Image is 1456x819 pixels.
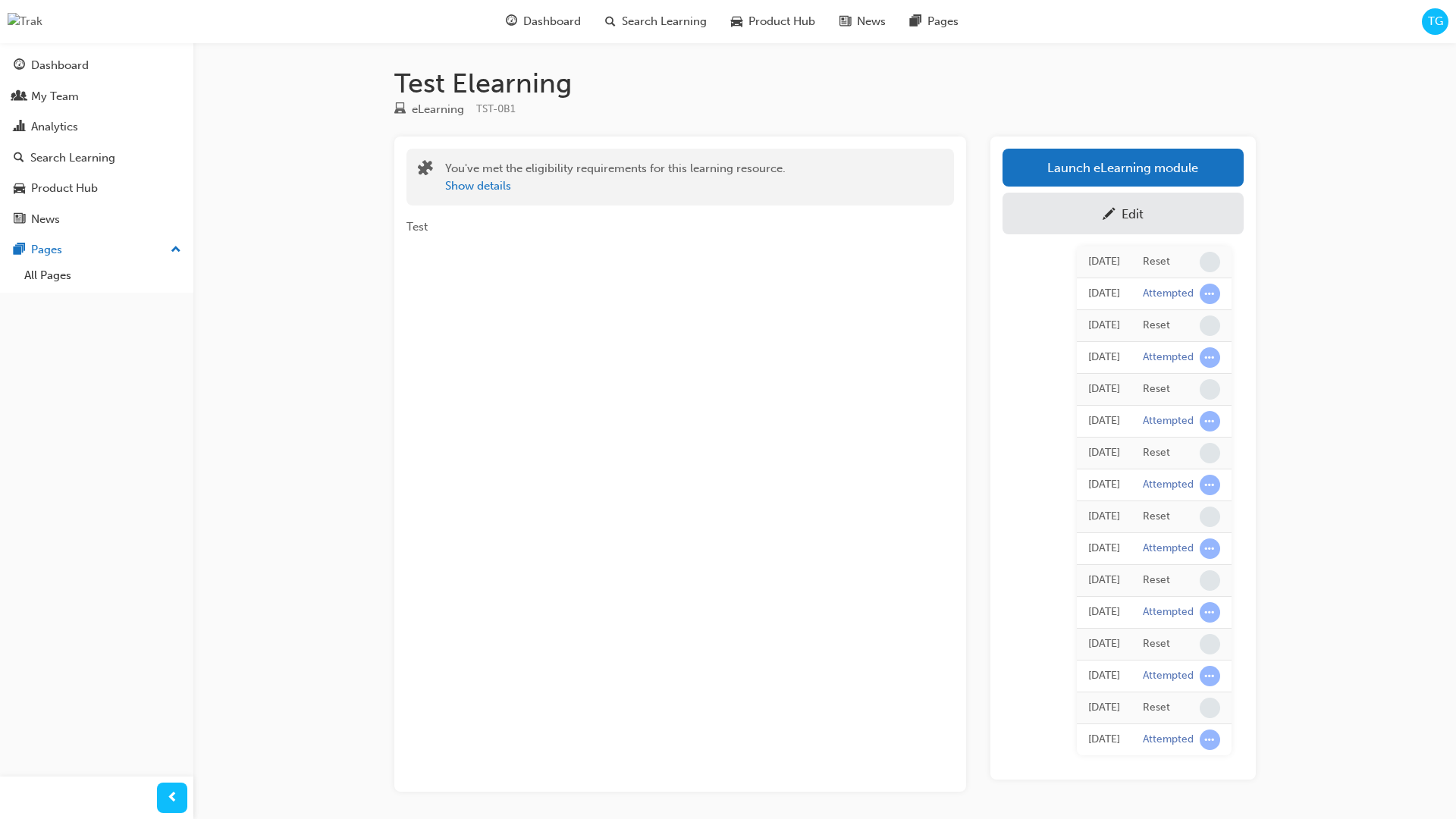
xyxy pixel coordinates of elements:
span: learningRecordVerb_NONE-icon [1200,634,1220,654]
a: Product Hub [6,174,187,202]
span: TG [1428,13,1443,30]
span: learningRecordVerb_NONE-icon [1200,379,1220,400]
a: Launch eLearning module [1003,149,1244,187]
div: Mon Sep 08 2025 10:41:46 GMT+0800 (Philippine Standard Time) [1088,699,1120,717]
a: car-iconProduct Hub [719,6,827,37]
div: You've met the eligibility requirements for this learning resource. [445,160,786,194]
div: Reset [1143,510,1170,524]
span: Search Learning [622,13,707,30]
a: All Pages [18,264,187,287]
div: Mon Sep 15 2025 15:48:17 GMT+0800 (Philippine Standard Time) [1088,253,1120,271]
div: Mon Sep 08 2025 11:02:57 GMT+0800 (Philippine Standard Time) [1088,444,1120,462]
div: Mon Sep 08 2025 10:43:48 GMT+0800 (Philippine Standard Time) [1088,540,1120,557]
div: Mon Sep 08 2025 10:42:51 GMT+0800 (Philippine Standard Time) [1088,635,1120,653]
span: Learning resource code [476,102,516,115]
span: guage-icon [14,59,25,73]
span: chart-icon [14,121,25,134]
span: pencil-icon [1103,208,1116,223]
div: Mon Sep 08 2025 11:05:37 GMT+0800 (Philippine Standard Time) [1088,381,1120,398]
button: TG [1422,8,1448,35]
a: Edit [1003,193,1244,234]
span: News [857,13,886,30]
a: Dashboard [6,52,187,80]
span: learningRecordVerb_ATTEMPT-icon [1200,538,1220,559]
span: learningRecordVerb_NONE-icon [1200,315,1220,336]
span: learningRecordVerb_NONE-icon [1200,570,1220,591]
span: Product Hub [748,13,815,30]
div: Attempted [1143,669,1194,683]
span: search-icon [605,12,616,31]
div: Reset [1143,637,1170,651]
div: Mon Sep 08 2025 10:42:53 GMT+0800 (Philippine Standard Time) [1088,604,1120,621]
span: learningRecordVerb_NONE-icon [1200,443,1220,463]
div: Reset [1143,573,1170,588]
div: Attempted [1143,478,1194,492]
span: learningRecordVerb_ATTEMPT-icon [1200,411,1220,431]
button: DashboardMy TeamAnalyticsSearch LearningProduct HubNews [6,49,187,236]
span: learningResourceType_ELEARNING-icon [394,103,406,117]
div: My Team [31,88,79,105]
div: Reset [1143,701,1170,715]
span: news-icon [14,213,25,227]
div: Attempted [1143,414,1194,428]
div: Search Learning [30,149,115,167]
span: pages-icon [910,12,921,31]
div: Type [394,100,464,119]
div: Dashboard [31,57,89,74]
span: learningRecordVerb_ATTEMPT-icon [1200,730,1220,750]
span: learningRecordVerb_ATTEMPT-icon [1200,666,1220,686]
div: Attempted [1143,541,1194,556]
span: news-icon [839,12,851,31]
div: Attempted [1143,733,1194,747]
div: Mon Sep 08 2025 10:46:11 GMT+0800 (Philippine Standard Time) [1088,508,1120,526]
span: puzzle-icon [418,162,433,179]
div: Reset [1143,382,1170,397]
span: car-icon [731,12,742,31]
span: learningRecordVerb_ATTEMPT-icon [1200,475,1220,495]
div: Analytics [31,118,78,136]
div: Mon Sep 08 2025 11:09:07 GMT+0800 (Philippine Standard Time) [1088,317,1120,334]
div: Mon Sep 08 2025 10:43:45 GMT+0800 (Philippine Standard Time) [1088,572,1120,589]
span: learningRecordVerb_NONE-icon [1200,252,1220,272]
span: learningRecordVerb_NONE-icon [1200,698,1220,718]
a: guage-iconDashboard [494,6,593,37]
a: Search Learning [6,144,187,172]
div: Mon Sep 08 2025 11:07:08 GMT+0800 (Philippine Standard Time) [1088,349,1120,366]
span: car-icon [14,182,25,196]
span: search-icon [14,152,24,165]
div: Attempted [1143,605,1194,620]
div: Reset [1143,446,1170,460]
a: Analytics [6,113,187,141]
div: Mon Sep 08 2025 10:41:51 GMT+0800 (Philippine Standard Time) [1088,667,1120,685]
span: prev-icon [167,789,178,808]
div: Edit [1122,206,1144,221]
div: Product Hub [31,180,98,197]
span: guage-icon [506,12,517,31]
div: Mon Sep 08 2025 10:46:13 GMT+0800 (Philippine Standard Time) [1088,476,1120,494]
img: Trak [8,13,42,30]
div: Reset [1143,255,1170,269]
div: News [31,211,60,228]
span: Dashboard [523,13,581,30]
span: Test [406,220,428,234]
span: learningRecordVerb_ATTEMPT-icon [1200,602,1220,623]
button: Pages [6,236,187,264]
span: pages-icon [14,243,25,257]
div: Pages [31,241,62,259]
a: News [6,206,187,234]
a: My Team [6,83,187,111]
div: Reset [1143,318,1170,333]
span: up-icon [171,240,181,260]
div: eLearning [412,101,464,118]
span: learningRecordVerb_NONE-icon [1200,507,1220,527]
a: pages-iconPages [898,6,971,37]
a: search-iconSearch Learning [593,6,719,37]
span: people-icon [14,90,25,104]
button: Show details [445,177,511,195]
div: Attempted [1143,287,1194,301]
div: Attempted [1143,350,1194,365]
span: Pages [927,13,959,30]
h1: Test Elearning [394,67,1256,100]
